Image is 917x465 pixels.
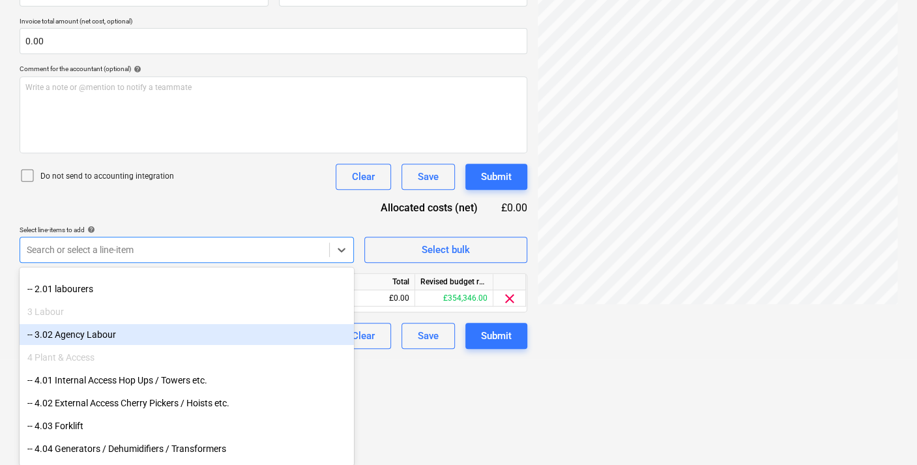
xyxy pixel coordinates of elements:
[401,164,455,190] button: Save
[20,301,354,322] div: 3 Labour
[20,347,354,368] div: 4 Plant & Access
[85,226,95,233] span: help
[336,323,391,349] button: Clear
[481,168,512,185] div: Submit
[131,65,141,73] span: help
[20,28,527,54] input: Invoice total amount (net cost, optional)
[20,324,354,345] div: -- 3.02 Agency Labour
[20,278,354,299] div: -- 2.01 labourers
[502,291,517,307] span: clear
[852,402,917,465] iframe: Chat Widget
[465,164,527,190] button: Submit
[20,415,354,436] div: -- 4.03 Forklift
[499,200,527,215] div: £0.00
[415,290,493,307] div: £354,346.00
[336,164,391,190] button: Clear
[20,17,527,28] p: Invoice total amount (net cost, optional)
[40,171,174,182] p: Do not send to accounting integration
[364,237,527,263] button: Select bulk
[352,327,375,344] div: Clear
[352,168,375,185] div: Clear
[20,65,527,73] div: Comment for the accountant (optional)
[337,290,415,307] div: £0.00
[20,393,354,413] div: -- 4.02 External Access Cherry Pickers / Hoists etc.
[418,327,439,344] div: Save
[20,370,354,391] div: -- 4.01 Internal Access Hop Ups / Towers etc.
[418,168,439,185] div: Save
[337,274,415,290] div: Total
[415,274,493,290] div: Revised budget remaining
[401,323,455,349] button: Save
[465,323,527,349] button: Submit
[422,241,470,258] div: Select bulk
[20,226,354,234] div: Select line-items to add
[481,327,512,344] div: Submit
[358,200,499,215] div: Allocated costs (net)
[20,438,354,459] div: -- 4.04 Generators / Dehumidifiers / Transformers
